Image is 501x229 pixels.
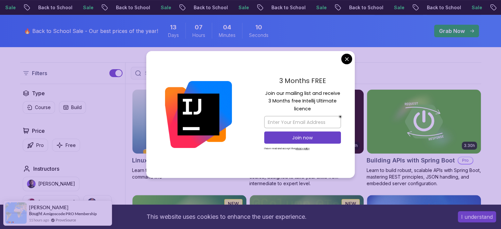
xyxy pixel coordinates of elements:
p: 3.30h [464,143,475,148]
button: Accept cookies [458,211,496,222]
p: Back to School [293,4,338,11]
p: NEW [228,201,239,207]
button: Pro [23,139,48,152]
p: Back to School [448,4,493,11]
span: 10 Seconds [255,23,262,32]
h2: Price [32,127,45,135]
p: Sale [104,4,125,11]
span: 7 Hours [195,23,203,32]
p: NEW [345,201,356,207]
span: Hours [192,32,205,39]
p: Sale [415,4,436,11]
span: Minutes [219,32,236,39]
p: Back to School [371,4,415,11]
a: Amigoscode PRO Membership [43,211,97,216]
h2: Linux Fundamentals [132,156,190,165]
a: Building APIs with Spring Boot card3.30hBuilding APIs with Spring BootProLearn to build robust, s... [367,89,481,187]
button: Build [59,101,86,114]
p: Course [35,104,51,111]
p: Sale [27,4,48,11]
span: 4 Minutes [223,23,231,32]
span: [PERSON_NAME] [29,205,69,210]
p: Sale [338,4,359,11]
button: instructor img[PERSON_NAME] [23,195,79,210]
p: Sale [182,4,203,11]
h2: Instructors [33,165,59,173]
p: Back to School [137,4,182,11]
img: Linux Fundamentals card [132,90,246,154]
h2: Type [32,89,45,97]
img: provesource social proof notification image [5,202,27,224]
span: Days [168,32,179,39]
span: Seconds [249,32,268,39]
p: Learn to build robust, scalable APIs with Spring Boot, mastering REST principles, JSON handling, ... [367,167,481,187]
span: Bought [29,211,42,216]
span: 13 Days [170,23,177,32]
p: [PERSON_NAME] [38,199,75,206]
button: instructor img[PERSON_NAME] [23,177,79,191]
p: Abz [99,199,107,206]
span: 11 hours ago [29,217,49,223]
p: Pro [458,157,473,164]
p: Free [66,142,76,149]
img: Building APIs with Spring Boot card [367,90,481,154]
p: Build [71,104,82,111]
p: Back to School [60,4,104,11]
img: instructor img [27,180,36,188]
p: 🔥 Back to School Sale - Our best prices of the year! [24,27,158,35]
button: instructor imgAbz [83,195,112,210]
img: instructor img [27,198,36,207]
p: Grab Now [439,27,465,35]
p: Learn the fundamentals of Linux and how to use the command line [132,167,247,180]
a: ProveSource [56,217,76,223]
p: Sale [260,4,281,11]
h2: Building APIs with Spring Boot [367,156,455,165]
p: Filters [32,69,47,77]
p: Pro [36,142,44,149]
input: Search Java, React, Spring boot ... [144,70,285,76]
p: [PERSON_NAME] [38,181,75,187]
div: This website uses cookies to enhance the user experience. [5,210,448,224]
a: Linux Fundamentals card6.00hLinux FundamentalsProLearn the fundamentals of Linux and how to use t... [132,89,247,180]
button: Free [52,139,80,152]
button: Course [23,101,55,114]
p: Back to School [215,4,260,11]
img: instructor img [88,198,96,207]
